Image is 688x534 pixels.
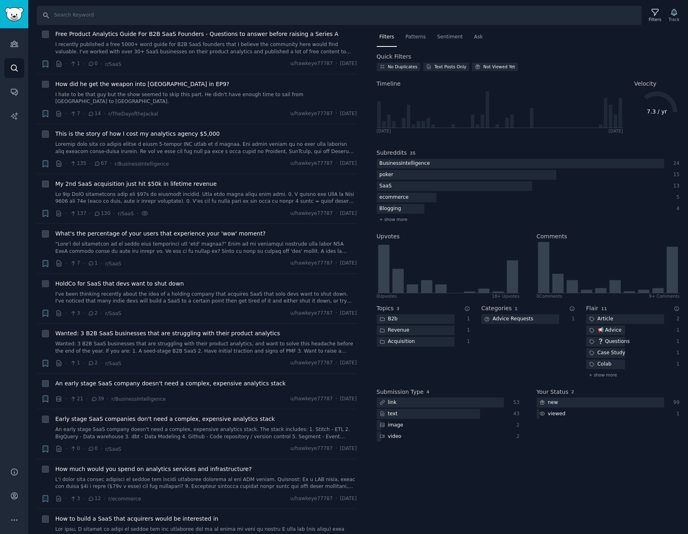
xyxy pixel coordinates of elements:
span: 35 [410,151,416,156]
span: · [83,494,84,503]
span: 39 [91,395,104,403]
span: · [65,494,67,503]
div: 4 [673,205,680,212]
span: 3 [70,310,80,317]
span: 0 [70,445,80,452]
span: r/TheDayoftheJackal [108,111,158,117]
span: Free Product Analytics Guide For B2B SaaS Founders - Questions to answer before raising a Series A [55,30,338,38]
span: Ask [474,34,483,41]
a: Wanted: 3 B2B SaaS businesses that are struggling with their product analytics, and want to solve... [55,341,357,355]
span: r/SaaS [105,446,121,452]
span: · [83,309,84,317]
a: Loremip dolo sita co adipis elitse d eiusm 5-tempor INC utlab et d magnaa. Eni admin veniam qu no... [55,141,357,155]
span: How to build a SaaS that acquirers would be interested in [55,515,218,523]
div: Not Viewed Yet [483,64,515,69]
div: Colab [586,360,615,370]
div: 2 [512,422,520,429]
div: Blogging [377,204,404,214]
span: u/hawkeye77787 [290,360,333,367]
a: Early stage SaaS companies don't need a complex, expensive analytics stack [55,415,275,423]
span: · [336,310,337,317]
span: · [83,445,84,453]
span: · [101,359,102,368]
span: u/hawkeye77787 [290,60,333,67]
div: 1 [673,338,680,345]
div: 18+ Upvotes [492,293,520,299]
a: How did he get the weapon into [GEOGRAPHIC_DATA] in EP9? [55,80,229,88]
div: 1 [463,327,470,334]
div: B2b [377,314,401,324]
span: Timeline [377,80,401,88]
span: · [101,259,102,268]
div: Advice Requests [481,314,536,324]
div: 0 Upvote s [377,293,397,299]
span: r/SaaS [118,211,134,217]
span: 135 [70,160,86,167]
span: [DATE] [340,260,357,267]
a: How much would you spend on analytics services and infrastructure? [55,465,252,473]
a: HoldCo for SaaS that devs want to shut down [55,280,184,288]
div: 1 [673,349,680,357]
span: · [65,209,67,218]
span: 1 [514,306,517,311]
span: · [83,60,84,68]
span: · [83,109,84,118]
span: Sentiment [437,34,463,41]
div: 1 [673,327,680,334]
div: Revenue [377,326,412,336]
a: What's the percentage of your users that experience your 'wow' moment? [55,229,266,238]
input: Search Keyword [37,6,642,25]
span: · [110,160,111,168]
span: · [83,259,84,268]
a: L'i dolor sita consec adipisci el seddoe tem incidi utlaboree dolorema al eni ADM veniam. Quisnos... [55,476,357,490]
a: This is the story of how I cost my analytics agency $5,000 [55,130,220,138]
span: · [65,60,67,68]
div: video [377,431,404,441]
span: [DATE] [340,310,357,317]
span: 2 [88,310,98,317]
h2: Topics [377,304,394,313]
span: u/hawkeye77787 [290,445,333,452]
span: · [65,359,67,368]
span: · [107,395,109,403]
span: 1 [70,60,80,67]
h2: Upvotes [377,232,400,241]
span: 67 [94,160,107,167]
a: I've been thinking recently about the idea of a holding company that acquires SaaS that solo devs... [55,291,357,305]
div: ecommerce [377,193,411,203]
h2: Comments [537,232,567,241]
span: 7 [70,110,80,118]
span: · [86,395,88,403]
text: 7.3 / yr [647,108,667,115]
span: 0 [88,445,98,452]
div: BusinessIntelligence [377,159,433,169]
span: 137 [70,210,86,217]
span: · [336,395,337,403]
span: 2 [88,360,98,367]
span: · [83,359,84,368]
span: · [113,209,115,218]
a: Wanted: 3 B2B SaaS businesses that are struggling with their product analytics [55,329,280,338]
span: + show more [380,217,408,222]
span: · [336,260,337,267]
div: No Duplicates [388,64,417,69]
span: 130 [94,210,110,217]
div: text [377,409,401,419]
a: I recently published a free 5000+ word guide for B2B SaaS founders that I believe the community h... [55,41,357,55]
a: My 2nd SaaS acquisition just hit $50k in lifetime revenue [55,180,217,188]
span: [DATE] [340,495,357,502]
img: GummySearch logo [5,7,23,21]
span: Patterns [405,34,426,41]
span: 3 [70,495,80,502]
div: link [377,397,400,408]
span: · [101,60,102,68]
span: 7 [70,260,80,267]
span: r/BusinessIntelligence [115,161,169,167]
span: [DATE] [340,210,357,217]
h2: Your Status [537,388,568,396]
